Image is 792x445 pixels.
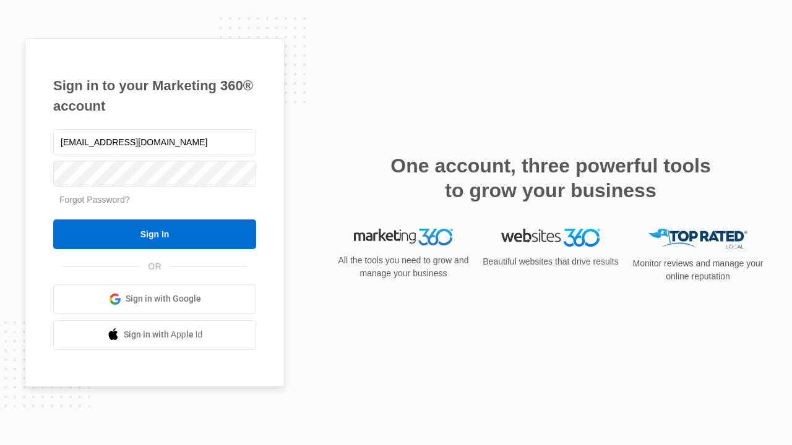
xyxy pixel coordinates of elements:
[126,292,201,305] span: Sign in with Google
[124,328,203,341] span: Sign in with Apple Id
[501,229,600,247] img: Websites 360
[53,75,256,116] h1: Sign in to your Marketing 360® account
[629,257,767,283] p: Monitor reviews and manage your online reputation
[648,229,747,249] img: Top Rated Local
[140,260,170,273] span: OR
[53,219,256,249] input: Sign In
[334,254,473,280] p: All the tools you need to grow and manage your business
[53,129,256,155] input: Email
[53,284,256,314] a: Sign in with Google
[59,195,130,205] a: Forgot Password?
[481,255,620,268] p: Beautiful websites that drive results
[53,320,256,350] a: Sign in with Apple Id
[354,229,453,246] img: Marketing 360
[387,153,715,203] h2: One account, three powerful tools to grow your business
